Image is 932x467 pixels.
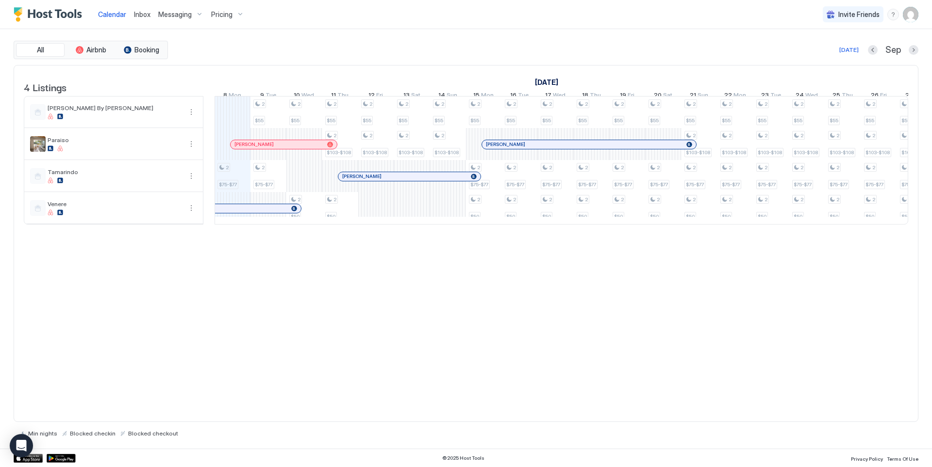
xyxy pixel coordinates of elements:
span: $103-$108 [399,149,423,156]
a: Terms Of Use [887,453,918,463]
a: Host Tools Logo [14,7,86,22]
span: $50 [578,213,587,220]
a: September 25, 2025 [830,89,855,103]
span: 2 [333,101,336,107]
span: 2 [298,196,300,203]
span: 15 [473,91,480,101]
span: $55 [291,117,300,124]
span: Sun [698,91,708,101]
span: Terms Of Use [887,456,918,462]
span: 14 [438,91,445,101]
div: listing image [30,136,46,152]
div: menu [185,202,197,214]
span: $75-$77 [722,181,740,188]
span: 16 [510,91,516,101]
span: $103-$108 [758,149,782,156]
span: Mon [481,91,494,101]
span: Tue [770,91,781,101]
span: 2 [729,132,732,139]
span: 2 [549,196,552,203]
span: Min nights [28,430,57,437]
span: $55 [363,117,371,124]
span: 10 [294,91,300,101]
span: $55 [542,117,551,124]
div: User profile [903,7,918,22]
span: Thu [337,91,349,101]
span: $75-$77 [506,181,524,188]
span: $103-$108 [363,149,387,156]
span: $75-$77 [614,181,632,188]
span: $50 [542,213,551,220]
span: Calendar [98,10,126,18]
span: $103-$108 [901,149,926,156]
div: tab-group [14,41,168,59]
span: 27 [905,91,913,101]
a: September 22, 2025 [722,89,749,103]
span: $50 [650,213,659,220]
span: Tamarindo [48,168,182,176]
span: $103-$108 [327,149,351,156]
span: 2 [549,101,552,107]
span: Blocked checkin [70,430,116,437]
span: 2 [657,101,660,107]
span: $55 [434,117,443,124]
span: 17 [545,91,551,101]
span: $50 [327,213,335,220]
span: $75-$77 [255,181,273,188]
div: [DATE] [839,46,859,54]
span: Invite Friends [838,10,880,19]
span: 2 [441,101,444,107]
span: 20 [654,91,662,101]
span: Inbox [134,10,150,18]
span: $75-$77 [758,181,776,188]
span: Mon [229,91,241,101]
span: $103-$108 [434,149,459,156]
a: September 17, 2025 [543,89,568,103]
span: 22 [724,91,732,101]
span: 2 [657,164,660,171]
a: September 13, 2025 [401,89,423,103]
button: Previous month [868,45,878,55]
span: $75-$77 [578,181,596,188]
span: $75-$77 [830,181,848,188]
span: 12 [368,91,375,101]
span: $55 [399,117,407,124]
span: 26 [871,91,879,101]
span: $103-$108 [794,149,818,156]
span: $50 [758,213,766,220]
span: $55 [901,117,910,124]
span: $75-$77 [686,181,704,188]
div: menu [887,9,899,20]
span: Wed [553,91,566,101]
a: September 11, 2025 [329,89,351,103]
span: Messaging [158,10,192,19]
span: 2 [585,101,588,107]
span: $50 [614,213,623,220]
span: $50 [291,213,300,220]
span: 11 [331,91,336,101]
a: September 16, 2025 [508,89,531,103]
span: 2 [657,196,660,203]
span: 13 [403,91,410,101]
span: © 2025 Host Tools [442,455,484,461]
span: 2 [369,132,372,139]
span: Pricing [211,10,233,19]
span: $55 [794,117,802,124]
span: 19 [620,91,626,101]
span: 2 [621,101,624,107]
span: 2 [836,196,839,203]
span: All [37,46,44,54]
span: Wed [301,91,314,101]
span: 2 [872,164,875,171]
span: $103-$108 [830,149,854,156]
a: Inbox [134,9,150,19]
span: 2 [872,132,875,139]
span: $55 [506,117,515,124]
span: $103-$108 [686,149,710,156]
span: 9 [260,91,264,101]
span: 2 [693,132,696,139]
a: App Store [14,454,43,463]
span: 23 [761,91,769,101]
div: Open Intercom Messenger [10,434,33,457]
